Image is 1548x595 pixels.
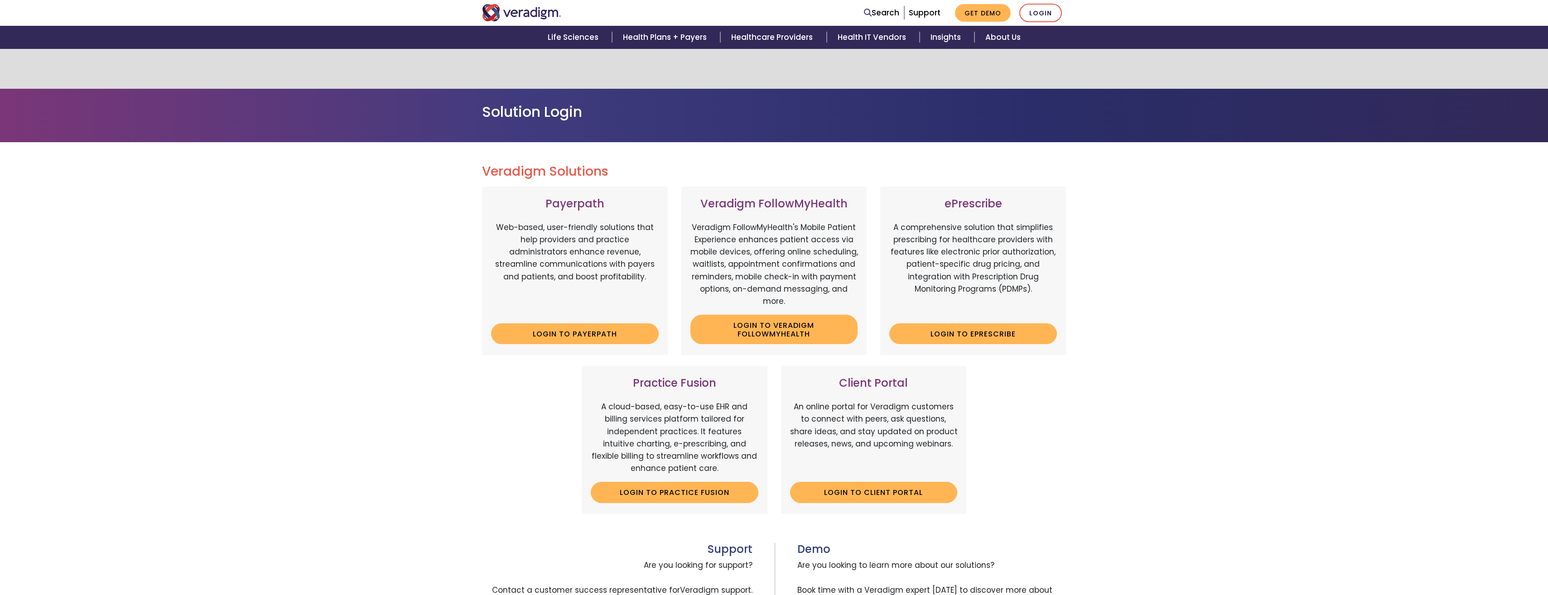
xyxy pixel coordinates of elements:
[955,4,1011,22] a: Get Demo
[909,7,940,18] a: Support
[974,26,1032,49] a: About Us
[889,221,1057,317] p: A comprehensive solution that simplifies prescribing for healthcare providers with features like ...
[720,26,826,49] a: Healthcare Providers
[537,26,612,49] a: Life Sciences
[690,221,858,307] p: Veradigm FollowMyHealth's Mobile Patient Experience enhances patient access via mobile devices, o...
[690,197,858,211] h3: Veradigm FollowMyHealth
[591,377,758,390] h3: Practice Fusion
[790,401,958,475] p: An online portal for Veradigm customers to connect with peers, ask questions, share ideas, and st...
[591,482,758,503] a: Login to Practice Fusion
[790,377,958,390] h3: Client Portal
[491,221,659,317] p: Web-based, user-friendly solutions that help providers and practice administrators enhance revenu...
[790,482,958,503] a: Login to Client Portal
[864,7,899,19] a: Search
[889,197,1057,211] h3: ePrescribe
[482,164,1066,179] h2: Veradigm Solutions
[1019,4,1062,22] a: Login
[482,4,561,21] img: Veradigm logo
[612,26,720,49] a: Health Plans + Payers
[591,401,758,475] p: A cloud-based, easy-to-use EHR and billing services platform tailored for independent practices. ...
[797,543,1066,556] h3: Demo
[482,543,752,556] h3: Support
[827,26,920,49] a: Health IT Vendors
[491,323,659,344] a: Login to Payerpath
[690,315,858,344] a: Login to Veradigm FollowMyHealth
[482,103,1066,120] h1: Solution Login
[920,26,974,49] a: Insights
[889,323,1057,344] a: Login to ePrescribe
[491,197,659,211] h3: Payerpath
